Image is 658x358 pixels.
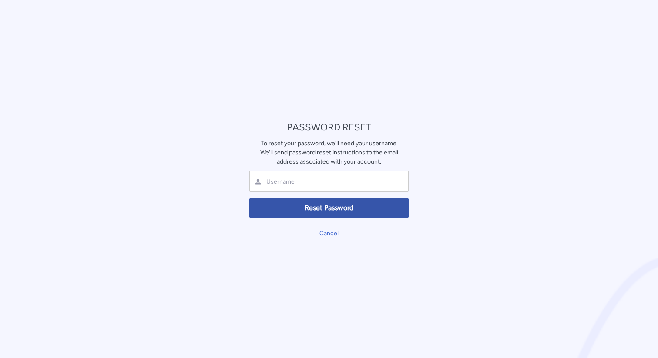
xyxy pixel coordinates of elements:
span: Reset Password [255,203,403,213]
span: PASSWORD RESET [287,121,371,133]
a: Cancel [319,230,339,237]
div: To reset your password, we'll need your username. We'll send password reset instructions to the e... [249,139,409,166]
input: Username [265,177,369,186]
button: Reset Password [249,198,409,218]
